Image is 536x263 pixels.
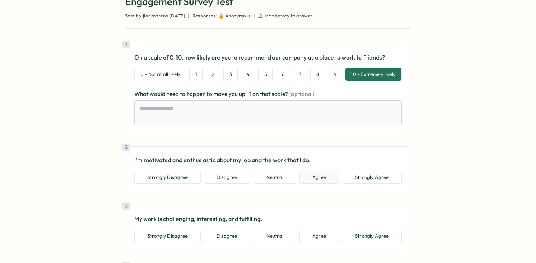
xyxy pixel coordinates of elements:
span: +1 [246,90,252,97]
span: scale? [272,90,289,97]
button: 9 [328,68,342,81]
span: to [207,90,213,97]
span: move [213,90,229,97]
span: to [180,90,186,97]
span: would [150,90,166,97]
button: 4 [241,68,256,81]
span: (optional) [289,90,315,97]
button: 6 [276,68,290,81]
span: | [253,13,255,19]
span: you [229,90,239,97]
button: Strongly Disagree [134,171,201,184]
div: 3 [122,202,130,210]
span: Responses: 🔒 Anonymous [192,13,251,19]
p: On a scale of 0-10, how likely are you to recommend our company as a place to work to friends? [134,53,402,62]
span: need [166,90,180,97]
span: that [260,90,272,97]
button: Disagree [204,171,250,184]
button: Agree [299,230,339,243]
p: I'm motivated and enthusiastic about my job and the work that I do. [134,155,402,165]
span: Sent by: jlarimore on [DATE] [125,13,185,19]
button: 1 [189,68,203,81]
button: 7 [293,68,307,81]
span: What [134,90,150,97]
button: Strongly Agree [342,171,402,184]
button: Strongly Agree [342,230,402,243]
button: Neutral [253,230,296,243]
div: 1 [122,41,130,48]
p: My work is challenging, interesting, and fulfilling. [134,214,402,224]
button: 3 [223,68,238,81]
button: 10 - Extremely likely [345,68,402,81]
button: 8 [310,68,325,81]
button: 5 [258,68,273,81]
button: Neutral [253,171,296,184]
div: 2 [122,144,130,151]
button: Agree [299,171,339,184]
button: Disagree [204,230,250,243]
span: Mandatory to answer [265,13,313,19]
span: happen [186,90,207,97]
button: 0 - Not at all likely [134,68,186,81]
span: | [188,13,189,19]
span: up [239,90,246,97]
span: on [252,90,260,97]
button: 2 [206,68,220,81]
button: Strongly Disagree [134,230,201,243]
